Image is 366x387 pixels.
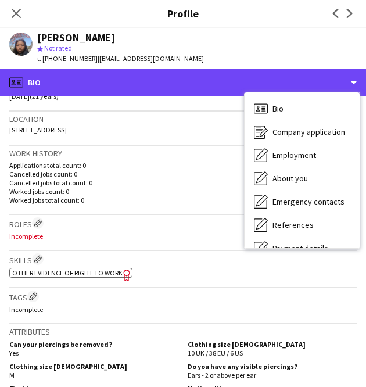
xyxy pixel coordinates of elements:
h5: Can your piercings be removed? [9,340,178,349]
p: Cancelled jobs total count: 0 [9,178,357,187]
div: [PERSON_NAME] [37,33,115,43]
span: Emergency contacts [272,196,345,207]
div: Payment details [245,236,360,260]
p: Applications total count: 0 [9,161,357,170]
h3: Location [9,114,357,124]
h3: Tags [9,291,357,303]
span: 10 UK / 38 EU / 6 US [188,349,243,357]
span: | [EMAIL_ADDRESS][DOMAIN_NAME] [98,54,204,63]
div: Company application [245,120,360,144]
div: Bio [245,97,360,120]
span: Not rated [44,44,72,52]
span: Employment [272,150,316,160]
span: About you [272,173,308,184]
p: Incomplete [9,305,357,314]
div: Emergency contacts [245,190,360,213]
p: Incomplete [9,232,357,241]
p: Worked jobs total count: 0 [9,196,357,205]
h5: Clothing size [DEMOGRAPHIC_DATA] [188,340,357,349]
h5: Do you have any visible piercings? [188,362,357,371]
h3: Attributes [9,327,357,337]
h3: Work history [9,148,357,159]
div: Employment [245,144,360,167]
span: Other evidence of Right to Work [12,268,123,277]
p: Worked jobs count: 0 [9,187,357,196]
div: About you [245,167,360,190]
span: Payment details [272,243,328,253]
span: Yes [9,349,19,357]
span: Company application [272,127,345,137]
span: [STREET_ADDRESS] [9,126,67,134]
span: Ears - 2 or above per ear [188,371,256,379]
span: M [9,371,15,379]
h3: Roles [9,217,357,230]
h3: Skills [9,253,357,266]
p: Cancelled jobs count: 0 [9,170,357,178]
div: References [245,213,360,236]
span: References [272,220,314,230]
span: t. [PHONE_NUMBER] [37,54,98,63]
span: Bio [272,103,284,114]
h5: Clothing size [DEMOGRAPHIC_DATA] [9,362,178,371]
